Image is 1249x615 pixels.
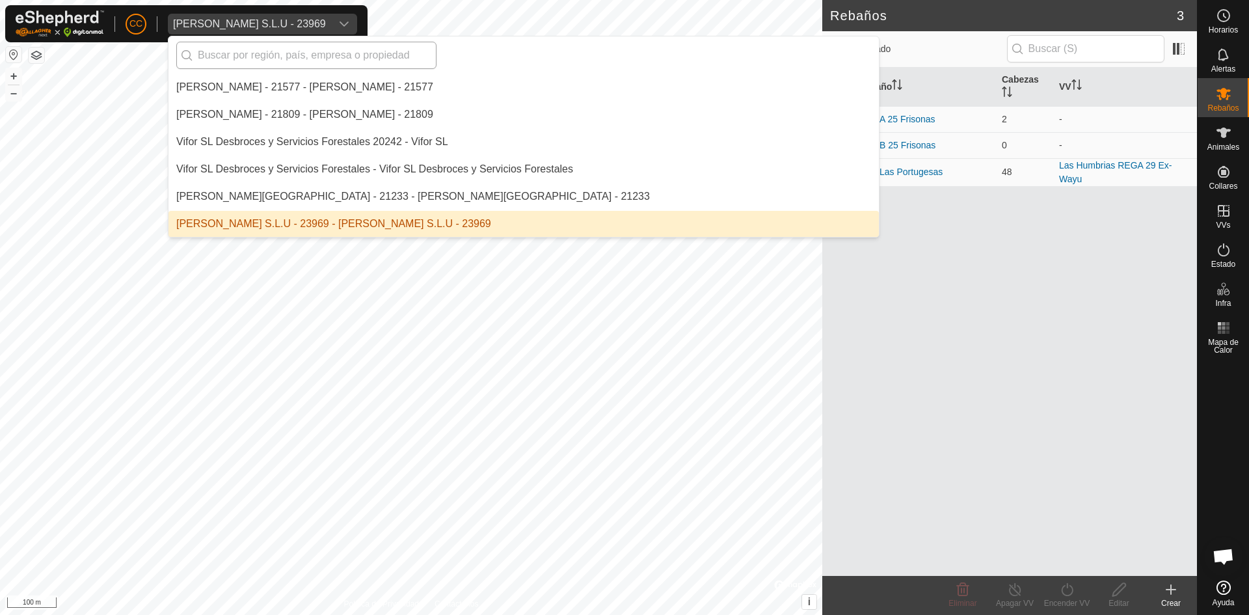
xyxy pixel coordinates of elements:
[331,14,357,34] div: dropdown trigger
[176,107,433,122] div: [PERSON_NAME] - 21809 - [PERSON_NAME] - 21809
[1093,597,1145,609] div: Editar
[176,42,436,69] input: Buscar por región, país, empresa o propiedad
[880,165,943,179] div: Las Portugesas
[1054,68,1197,107] th: VV
[880,139,935,152] div: B 25 Frisonas
[16,10,104,37] img: Logo Gallagher
[808,596,811,607] span: i
[830,42,1007,56] span: 0 seleccionado
[1198,575,1249,612] a: Ayuda
[1071,81,1082,92] p-sorticon: Activar para ordenar
[344,598,419,610] a: Política de Privacidad
[168,156,879,182] li: Vifor SL Desbroces y Servicios Forestales
[1054,106,1197,132] td: -
[1211,260,1235,268] span: Estado
[168,211,879,237] li: Vilma Labra S.L.U - 23969
[1204,537,1243,576] div: Chat abierto
[892,81,902,92] p-sorticon: Activar para ordenar
[176,134,448,150] div: Vifor SL Desbroces y Servicios Forestales 20242 - Vifor SL
[1213,599,1235,607] span: Ayuda
[1007,35,1164,62] input: Buscar (S)
[168,14,331,34] span: Vilma Labra S.L.U - 23969
[853,68,997,107] th: Rebaño
[1215,299,1231,307] span: Infra
[168,102,879,128] li: Victor Ortiz Arroyo - 21809
[1002,89,1012,99] p-sorticon: Activar para ordenar
[1209,182,1237,190] span: Collares
[6,85,21,101] button: –
[880,113,935,126] div: A 25 Frisonas
[176,216,491,232] div: [PERSON_NAME] S.L.U - 23969 - [PERSON_NAME] S.L.U - 23969
[168,74,879,100] li: Victor Manuel Bohoyo Laso - 21577
[6,47,21,62] button: Restablecer Mapa
[1002,114,1007,124] span: 2
[176,189,650,204] div: [PERSON_NAME][GEOGRAPHIC_DATA] - 21233 - [PERSON_NAME][GEOGRAPHIC_DATA] - 21233
[1209,26,1238,34] span: Horarios
[129,17,142,31] span: CC
[802,595,816,609] button: i
[1002,167,1012,177] span: 48
[168,129,879,155] li: Vifor SL
[1207,143,1239,151] span: Animales
[948,599,976,608] span: Eliminar
[1211,65,1235,73] span: Alertas
[1216,221,1230,229] span: VVs
[1041,597,1093,609] div: Encender VV
[176,79,433,95] div: [PERSON_NAME] - 21577 - [PERSON_NAME] - 21577
[830,8,1177,23] h2: Rebaños
[29,48,44,63] button: Capas del Mapa
[6,68,21,84] button: +
[173,19,326,29] div: [PERSON_NAME] S.L.U - 23969
[435,598,478,610] a: Contáctenos
[997,68,1054,107] th: Cabezas
[1145,597,1197,609] div: Crear
[1207,104,1239,112] span: Rebaños
[1054,132,1197,158] td: -
[176,161,573,177] div: Vifor SL Desbroces y Servicios Forestales - Vifor SL Desbroces y Servicios Forestales
[1002,140,1007,150] span: 0
[989,597,1041,609] div: Apagar VV
[1177,6,1184,25] span: 3
[168,184,879,210] li: VILA EMILIA SLU - 21233
[1201,338,1246,354] span: Mapa de Calor
[1059,160,1172,184] a: Las Humbrias REGA 29 Ex-Wayu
